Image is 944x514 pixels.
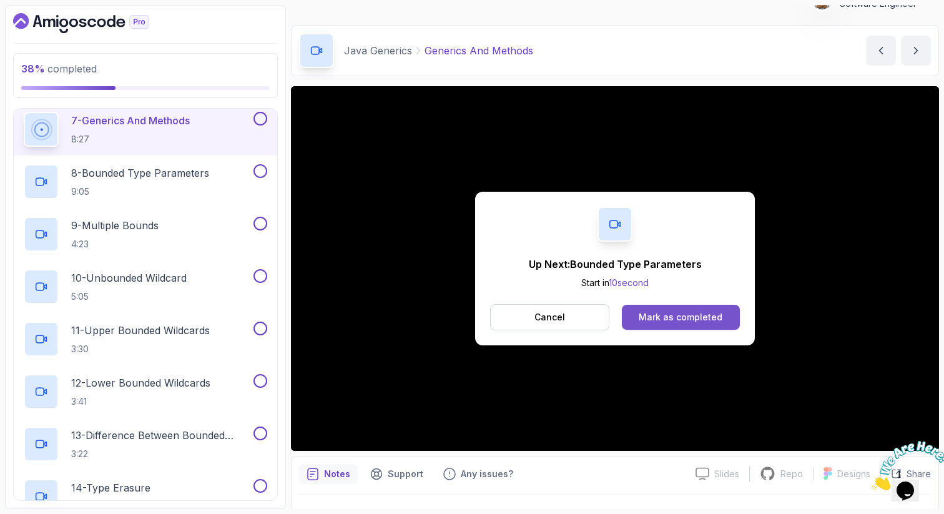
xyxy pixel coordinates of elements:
button: 9-Multiple Bounds4:23 [24,217,267,252]
p: Generics And Methods [425,43,533,58]
span: 10 second [609,277,649,288]
p: Up Next: Bounded Type Parameters [529,257,702,272]
div: Mark as completed [639,311,722,324]
p: Designs [837,468,870,480]
img: Chat attention grabber [5,5,82,54]
button: 12-Lower Bounded Wildcards3:41 [24,374,267,409]
p: Java Generics [344,43,412,58]
button: Mark as completed [622,305,740,330]
a: Dashboard [13,13,178,33]
button: 10-Unbounded Wildcard5:05 [24,269,267,304]
button: notes button [299,464,358,484]
p: 8 - Bounded Type Parameters [71,166,209,180]
p: Support [388,468,423,480]
p: 4:23 [71,238,159,250]
p: 5:05 [71,290,187,303]
button: 8-Bounded Type Parameters9:05 [24,164,267,199]
p: 3:30 [71,343,210,355]
p: 10 - Unbounded Wildcard [71,270,187,285]
button: 11-Upper Bounded Wildcards3:30 [24,322,267,357]
p: 9 - Multiple Bounds [71,218,159,233]
span: 1 [5,5,10,16]
p: 9:05 [71,185,209,198]
p: Repo [780,468,803,480]
p: 3:22 [71,448,251,460]
span: completed [21,62,97,75]
button: 14-Type Erasure2:43 [24,479,267,514]
p: 11 - Upper Bounded Wildcards [71,323,210,338]
button: Cancel [490,304,609,330]
button: Support button [363,464,431,484]
p: 7 - Generics And Methods [71,113,190,128]
iframe: chat widget [867,436,944,495]
p: Start in [529,277,702,289]
span: 38 % [21,62,45,75]
button: next content [901,36,931,66]
p: 14 - Type Erasure [71,480,150,495]
p: 13 - Difference Between Bounded Type Parameters And Wildcards [71,428,251,443]
p: Slides [714,468,739,480]
p: Notes [324,468,350,480]
iframe: 7 - Generics and Methods [291,86,939,451]
button: previous content [866,36,896,66]
p: 3:41 [71,395,210,408]
button: Feedback button [436,464,521,484]
p: Cancel [534,311,565,324]
p: Any issues? [461,468,513,480]
p: 12 - Lower Bounded Wildcards [71,375,210,390]
p: 8:27 [71,133,190,146]
button: 7-Generics And Methods8:27 [24,112,267,147]
button: 13-Difference Between Bounded Type Parameters And Wildcards3:22 [24,427,267,462]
